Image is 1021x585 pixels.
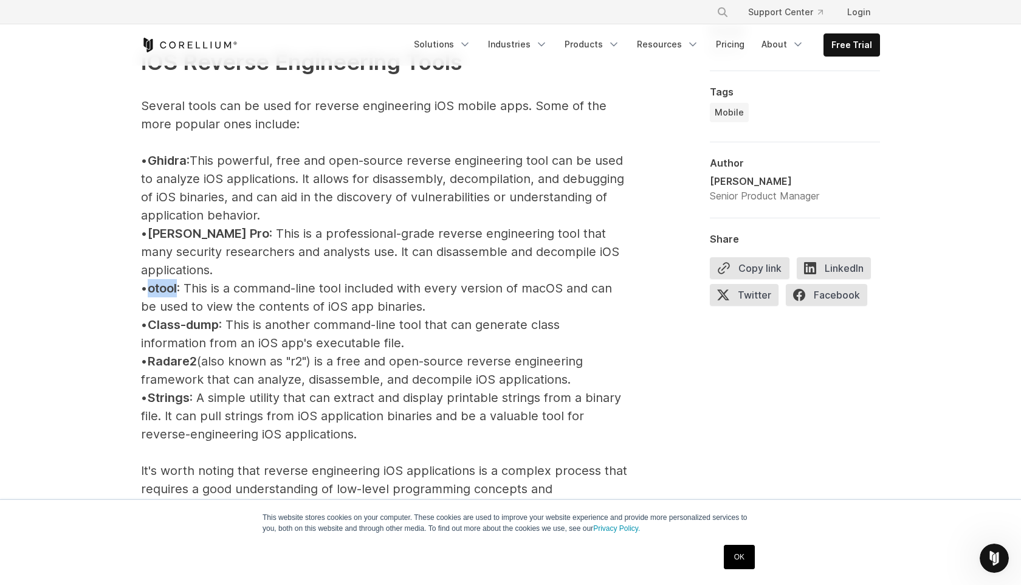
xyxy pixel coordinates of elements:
[710,86,880,98] div: Tags
[141,38,238,52] a: Corellium Home
[148,281,177,296] span: otool
[738,1,833,23] a: Support Center
[710,284,786,311] a: Twitter
[980,544,1009,573] iframe: Intercom live chat
[710,189,819,203] div: Senior Product Manager
[786,284,867,306] span: Facebook
[710,157,880,169] div: Author
[710,174,819,189] div: [PERSON_NAME]
[407,33,478,55] a: Solutions
[754,33,811,55] a: About
[824,34,879,56] a: Free Trial
[710,257,789,279] button: Copy link
[712,1,734,23] button: Search
[710,233,880,245] div: Share
[148,390,190,405] span: Strings
[187,153,190,168] span: :
[797,257,878,284] a: LinkedIn
[709,33,752,55] a: Pricing
[630,33,706,55] a: Resources
[148,226,269,241] span: [PERSON_NAME] Pro
[148,153,187,168] span: Ghidra
[593,524,640,533] a: Privacy Policy.
[710,284,779,306] span: Twitter
[263,512,758,534] p: This website stores cookies on your computer. These cookies are used to improve your website expe...
[797,257,871,279] span: LinkedIn
[724,545,755,569] a: OK
[481,33,555,55] a: Industries
[557,33,627,55] a: Products
[837,1,880,23] a: Login
[710,103,749,122] a: Mobile
[715,106,744,119] span: Mobile
[148,317,219,332] span: Class-dump
[786,284,875,311] a: Facebook
[407,33,880,57] div: Navigation Menu
[148,354,197,369] span: Radare2
[702,1,880,23] div: Navigation Menu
